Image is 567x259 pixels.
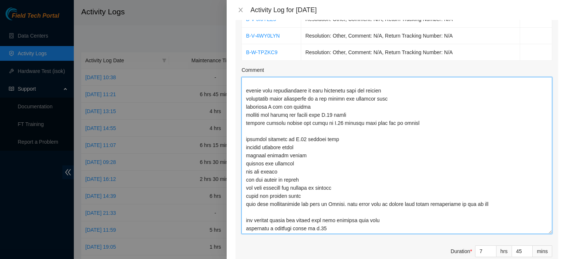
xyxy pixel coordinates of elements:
[241,77,552,234] textarea: Comment
[246,49,277,55] a: B-W-TPZKC9
[533,245,552,257] div: mins
[496,245,512,257] div: hrs
[241,66,264,74] label: Comment
[236,7,246,14] button: Close
[301,28,520,44] td: Resolution: Other, Comment: N/A, Return Tracking Number: N/A
[250,6,558,14] div: Activity Log for [DATE]
[301,44,520,61] td: Resolution: Other, Comment: N/A, Return Tracking Number: N/A
[238,7,244,13] span: close
[246,33,280,39] a: B-V-4WY0LYN
[451,247,472,255] div: Duration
